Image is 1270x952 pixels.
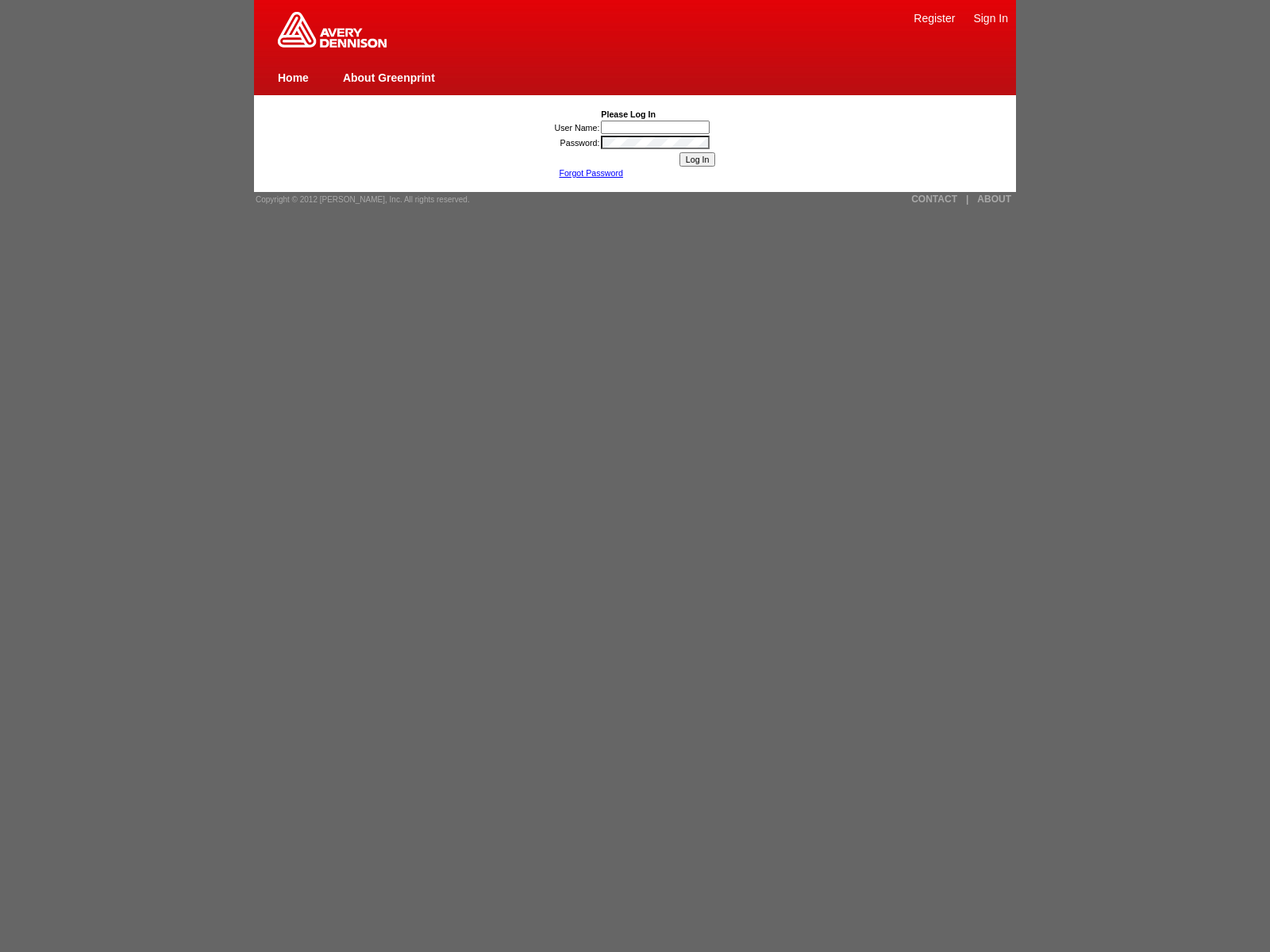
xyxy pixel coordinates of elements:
input: Log In [679,152,716,167]
a: Forgot Password [559,168,623,178]
a: Greenprint [278,40,387,49]
a: ABOUT [977,194,1011,205]
a: Sign In [973,12,1008,25]
a: | [966,194,968,205]
a: Register [914,12,955,25]
a: CONTACT [911,194,957,205]
img: Home [278,12,387,48]
label: Password: [560,138,600,148]
label: User Name: [555,123,600,132]
a: Home [278,71,309,84]
span: Copyright © 2012 [PERSON_NAME], Inc. All rights reserved. [256,195,470,204]
b: Please Log In [601,109,656,119]
a: About Greenprint [343,71,435,84]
